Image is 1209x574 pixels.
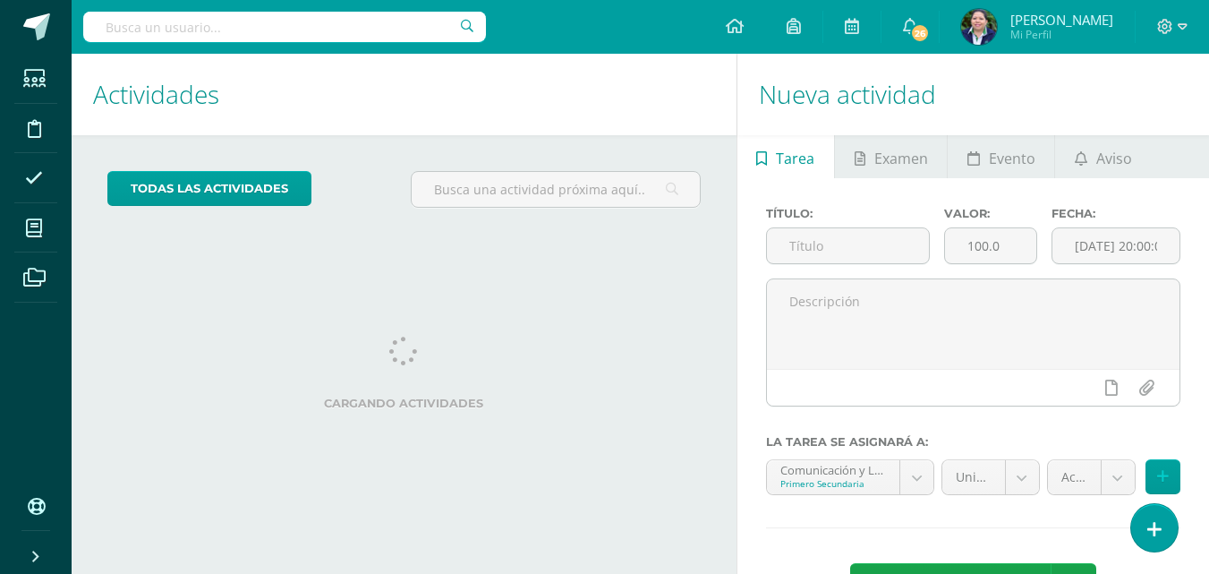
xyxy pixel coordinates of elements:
[1010,11,1113,29] span: [PERSON_NAME]
[1048,460,1135,494] a: Actitudes (5.0%)
[1061,460,1087,494] span: Actitudes (5.0%)
[1010,27,1113,42] span: Mi Perfil
[948,135,1054,178] a: Evento
[961,9,997,45] img: a96fe352e1c998628a4a62c8d264cdd5.png
[107,397,701,410] label: Cargando actividades
[989,137,1035,180] span: Evento
[835,135,947,178] a: Examen
[874,137,928,180] span: Examen
[767,460,933,494] a: Comunicación y Lenguaje 'A'Primero Secundaria
[1055,135,1151,178] a: Aviso
[83,12,486,42] input: Busca un usuario...
[737,135,834,178] a: Tarea
[93,54,715,135] h1: Actividades
[780,460,886,477] div: Comunicación y Lenguaje 'A'
[944,207,1037,220] label: Valor:
[759,54,1188,135] h1: Nueva actividad
[780,477,886,490] div: Primero Secundaria
[1052,228,1179,263] input: Fecha de entrega
[766,435,1180,449] label: La tarea se asignará a:
[945,228,1036,263] input: Puntos máximos
[767,228,930,263] input: Título
[1051,207,1180,220] label: Fecha:
[412,172,699,207] input: Busca una actividad próxima aquí...
[1096,137,1132,180] span: Aviso
[942,460,1039,494] a: Unidad 3
[107,171,311,206] a: todas las Actividades
[910,23,930,43] span: 26
[766,207,931,220] label: Título:
[956,460,992,494] span: Unidad 3
[776,137,814,180] span: Tarea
